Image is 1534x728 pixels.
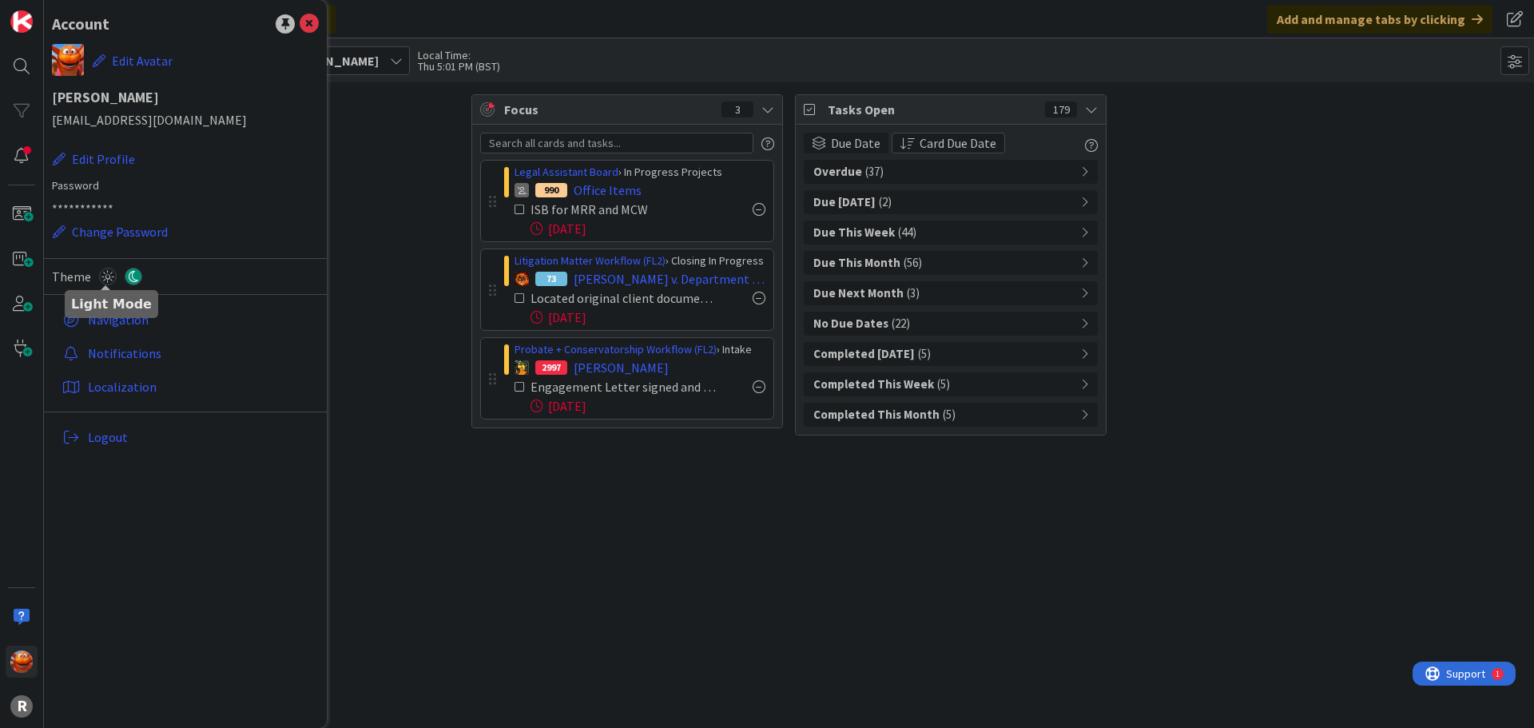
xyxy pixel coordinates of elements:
div: › In Progress Projects [515,164,765,181]
span: Card Due Date [920,133,996,153]
span: Logout [88,428,312,447]
div: Add and manage tabs by clicking [1267,5,1492,34]
div: [DATE] [531,308,765,327]
span: Office Items [574,181,642,200]
b: Due This Week [813,224,895,242]
a: Navigation [56,305,319,334]
span: ( 56 ) [904,254,922,273]
span: Tasks Open [828,100,1037,119]
input: Search all cards and tasks... [480,133,753,153]
div: [DATE] [531,219,765,238]
span: ( 5 ) [918,345,931,364]
b: Overdue [813,163,862,181]
b: Due This Month [813,254,900,273]
span: ( 5 ) [937,376,950,394]
b: Due Next Month [813,284,904,303]
div: › Closing In Progress [515,253,765,269]
div: 2997 [535,360,567,375]
a: Litigation Matter Workflow (FL2) [515,253,666,268]
span: Due Date [831,133,880,153]
img: TR [515,272,529,286]
a: Localization [56,372,319,401]
h5: Light Mode [71,296,152,312]
span: ( 22 ) [892,315,910,333]
span: ( 5 ) [943,406,956,424]
span: Focus [504,100,709,119]
span: [PERSON_NAME] v. Department of Human Services [574,269,765,288]
a: Notifications [56,339,319,368]
div: 1 [83,6,87,19]
span: [PERSON_NAME] [574,358,669,377]
span: Support [34,2,73,22]
div: 3 [721,101,753,117]
b: Due [DATE] [813,193,876,212]
h1: [PERSON_NAME] [52,90,319,105]
div: Local Time: [418,50,500,61]
span: [PERSON_NAME] [282,51,379,70]
a: Probate + Conservatorship Workflow (FL2) [515,342,717,356]
b: Completed This Month [813,406,940,424]
b: Completed This Week [813,376,934,394]
div: ISB for MRR and MCW [531,200,696,219]
label: Password [52,177,319,194]
span: ( 37 ) [865,163,884,181]
img: KA [52,44,84,76]
div: 179 [1045,101,1077,117]
div: [DATE] [531,396,765,416]
div: 73 [535,272,567,286]
div: › Intake [515,341,765,358]
div: 990 [535,183,567,197]
div: Thu 5:01 PM (BST) [418,61,500,72]
span: [EMAIL_ADDRESS][DOMAIN_NAME] [52,110,319,129]
img: KA [10,650,33,673]
div: Located original client documents if necessary & coordinated delivery with client [531,288,717,308]
span: ( 3 ) [907,284,920,303]
button: Edit Avatar [92,44,173,78]
img: MR [515,360,529,375]
span: ( 2 ) [879,193,892,212]
a: Legal Assistant Board [515,165,618,179]
button: Change Password [52,221,169,242]
div: R [10,695,33,718]
b: No Due Dates [813,315,888,333]
button: Edit Profile [52,149,136,169]
div: Account [52,12,109,36]
div: Engagement Letter signed and curated [531,377,717,396]
b: Completed [DATE] [813,345,915,364]
span: ( 44 ) [898,224,916,242]
span: Theme [52,267,91,286]
img: Visit kanbanzone.com [10,10,33,33]
button: Card Due Date [892,133,1005,153]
